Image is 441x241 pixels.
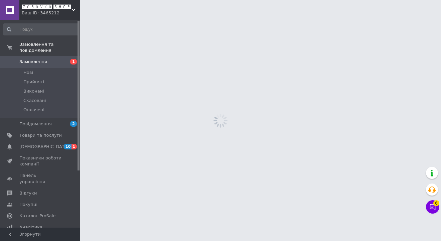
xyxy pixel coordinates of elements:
span: Скасовані [23,98,46,104]
span: 1 [71,144,77,149]
span: Покупці [19,202,37,208]
span: Повідомлення [19,121,52,127]
button: Чат з покупцем6 [426,200,439,214]
span: 1 [70,59,77,65]
span: Оплачені [23,107,44,113]
span: Товари та послуги [19,132,62,138]
span: [DEMOGRAPHIC_DATA] [19,144,69,150]
span: Виконані [23,88,44,94]
span: 🆉🅰🅱🅰🆅🅺🅰 🆂🅷🅾🅿 [22,4,72,10]
span: 2 [70,121,77,127]
span: Відгуки [19,190,37,196]
span: Прийняті [23,79,44,85]
span: Нові [23,70,33,76]
span: Каталог ProSale [19,213,55,219]
span: 6 [433,200,439,206]
span: Панель управління [19,172,62,185]
div: Ваш ID: 3465212 [22,10,80,16]
span: Замовлення [19,59,47,65]
span: 10 [64,144,71,149]
span: Показники роботи компанії [19,155,62,167]
span: Аналітика [19,224,42,230]
span: Замовлення та повідомлення [19,41,80,53]
input: Пошук [3,23,79,35]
